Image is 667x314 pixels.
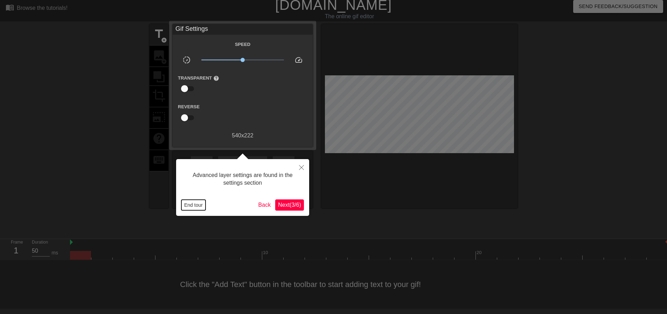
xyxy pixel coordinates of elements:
button: Back [256,199,274,211]
div: Advanced layer settings are found in the settings section [181,164,304,194]
button: Next [275,199,304,211]
button: Close [294,159,309,175]
span: Next ( 3 / 6 ) [278,202,301,208]
button: End tour [181,200,206,210]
